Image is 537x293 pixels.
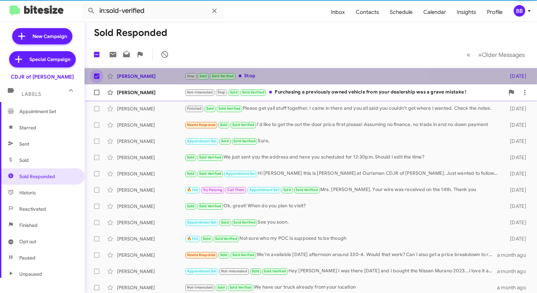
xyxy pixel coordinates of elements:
[187,236,199,241] span: 🔥 Hot
[217,285,225,290] span: Sold
[187,155,195,160] span: Sold
[463,48,529,62] nav: Page navigation example
[117,170,185,177] div: [PERSON_NAME]
[242,90,264,95] span: Sold Verified
[185,137,501,145] div: Sure,
[501,154,532,161] div: [DATE]
[117,154,185,161] div: [PERSON_NAME]
[226,171,256,176] span: Appointment Set
[232,123,255,127] span: Sold Verified
[220,123,228,127] span: Sold
[497,284,532,291] div: a month ago
[187,204,195,208] span: Sold
[326,2,350,22] a: Inbox
[508,5,530,17] button: BB
[218,106,241,111] span: Sold Verified
[117,268,185,275] div: [PERSON_NAME]
[497,252,532,258] div: a month ago
[212,74,234,78] span: Sold Verified
[185,251,497,259] div: We're available [DATE] afternoon around 330-4. Would that work? Can I also get a price breakdown ...
[117,219,185,226] div: [PERSON_NAME]
[19,254,36,261] span: Paused
[233,220,256,225] span: Sold Verified
[19,173,55,180] span: Sold Responded
[249,188,279,192] span: Appointment Set
[220,253,228,257] span: Sold
[230,90,238,95] span: Sold
[117,252,185,258] div: [PERSON_NAME]
[199,155,221,160] span: Sold Verified
[187,74,195,78] span: Stop
[203,188,223,192] span: Try Pausing
[501,219,532,226] div: [DATE]
[185,267,497,275] div: Hey [PERSON_NAME] I was there [DATE] and I bought the Nissan Murano 2023...I love it and everyone...
[117,284,185,291] div: [PERSON_NAME]
[117,187,185,193] div: [PERSON_NAME]
[185,235,501,243] div: Not sure who my POC is supposed to be though
[19,157,29,164] span: Sold
[185,218,501,226] div: See you soon.
[187,139,217,143] span: Appointment Set
[501,138,532,145] div: [DATE]
[206,106,214,111] span: Sold
[232,253,255,257] span: Sold Verified
[497,268,532,275] div: a month ago
[11,74,74,80] div: CDJR of [PERSON_NAME]
[227,188,245,192] span: Call Them
[187,285,213,290] span: Not-Interested
[29,56,70,63] span: Special Campaign
[117,73,185,80] div: [PERSON_NAME]
[217,90,226,95] span: Stop
[418,2,451,22] a: Calendar
[187,188,199,192] span: 🔥 Hot
[187,90,213,95] span: Not-Interested
[185,153,501,161] div: We just sent you the address and have you scheduled for 12:30pm. Should I edit the time?
[19,108,56,115] span: Appointment Set
[501,203,532,210] div: [DATE]
[203,236,211,241] span: Sold
[185,284,497,291] div: We have our truck already from your location
[117,235,185,242] div: [PERSON_NAME]
[467,50,470,59] span: «
[199,204,221,208] span: Sold Verified
[482,51,525,59] span: Older Messages
[501,73,532,80] div: [DATE]
[19,141,29,147] span: Sent
[117,203,185,210] div: [PERSON_NAME]
[501,170,532,177] div: [DATE]
[463,48,474,62] button: Previous
[478,50,482,59] span: »
[185,72,501,80] div: Stop
[187,106,202,111] span: Finished
[501,235,532,242] div: [DATE]
[221,139,229,143] span: Sold
[215,236,237,241] span: Sold Verified
[264,269,286,273] span: Sold Verified
[283,188,291,192] span: Sold
[22,91,41,97] span: Labels
[19,189,36,196] span: Historic
[185,202,501,210] div: Ok, great! When do you plan to visit?
[19,238,36,245] span: Opt out
[451,2,482,22] a: Insights
[501,122,532,128] div: [DATE]
[19,124,36,131] span: Starred
[384,2,418,22] a: Schedule
[187,269,217,273] span: Appointment Set
[296,188,318,192] span: Sold Verified
[19,222,38,229] span: Finished
[221,269,247,273] span: Not-Interested
[117,122,185,128] div: [PERSON_NAME]
[200,74,207,78] span: Sold
[185,88,505,96] div: Purchasing a previously owned vehicle from your dealership was a grave mistake !
[482,2,508,22] a: Profile
[514,5,525,17] div: BB
[350,2,384,22] a: Contacts
[221,220,229,225] span: Sold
